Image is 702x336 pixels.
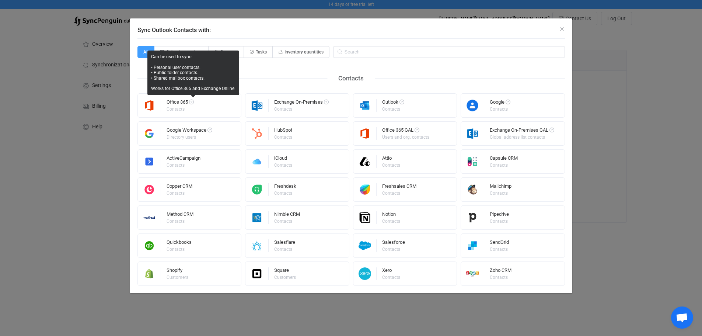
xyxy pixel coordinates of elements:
img: notion.png [353,211,377,224]
img: zoho-crm.png [461,267,484,280]
div: Customers [274,275,296,280]
img: exchange.png [245,99,269,112]
div: Google [490,100,510,107]
div: Directory users [167,135,211,139]
div: Contacts [490,107,509,111]
div: Quickbooks [167,240,192,247]
div: Contacts [167,163,199,167]
div: Notion [382,212,401,219]
div: Zoho CRM [490,268,511,275]
div: Square [274,268,297,275]
img: exchange.png [461,127,484,140]
img: quickbooks.png [138,239,161,252]
img: pipedrive.png [461,211,484,224]
img: icloud.png [245,155,269,168]
div: Google Workspace [167,128,212,135]
div: Method CRM [167,212,193,219]
div: Pipedrive [490,212,509,219]
img: microsoft365.png [353,127,377,140]
div: Contacts [490,219,508,224]
img: outlook.png [353,99,377,112]
img: hubspot.png [245,127,269,140]
img: copper.png [138,183,161,196]
div: Mailchimp [490,184,511,191]
input: Search [333,46,565,58]
img: xero.png [353,267,377,280]
div: Contacts [327,73,375,84]
div: ActiveCampaign [167,156,200,163]
div: Freshdesk [274,184,296,191]
div: Contacts [382,219,400,224]
img: attio.png [353,155,377,168]
div: Office 365 [167,100,194,107]
div: Global address list contacts [490,135,553,139]
div: Contacts [490,247,508,252]
div: Office 365 GAL [382,128,430,135]
img: microsoft365.png [138,99,161,112]
div: Salesflare [274,240,295,247]
div: Can be used to sync: • Personal user contacts. • Public folder contacts. • Shared mailbox contact... [151,54,235,91]
div: Customers [167,275,188,280]
div: Copper CRM [167,184,192,191]
div: Sync Outlook Contacts with: [130,18,572,293]
img: google-workspace.png [138,127,161,140]
div: Contacts [274,191,295,195]
div: Salesforce [382,240,405,247]
img: shopify.png [138,267,161,280]
div: Contacts [490,275,510,280]
div: Shopify [167,268,189,275]
div: Contacts [274,107,328,111]
div: Xero [382,268,401,275]
img: sendgrid.png [461,239,484,252]
div: Outlook [382,100,404,107]
div: Contacts [382,163,400,167]
div: Contacts [274,163,292,167]
div: HubSpot [274,128,293,135]
div: iCloud [274,156,293,163]
img: google-contacts.png [461,99,484,112]
div: Contacts [382,247,404,252]
div: Capsule CRM [490,156,518,163]
div: Contacts [490,163,517,167]
img: mailchimp.png [461,183,484,196]
div: Contacts [167,247,191,252]
div: Contacts [167,219,192,224]
div: Contacts [490,191,510,195]
div: Contacts [167,107,193,111]
div: Contacts [382,275,400,280]
div: Contacts [382,107,403,111]
div: Contacts [382,191,415,195]
div: Attio [382,156,401,163]
div: Exchange On-Premises [274,100,329,107]
div: Contacts [167,191,191,195]
img: freshdesk.png [245,183,269,196]
a: Open chat [671,306,693,329]
div: SendGrid [490,240,509,247]
div: Contacts [274,247,294,252]
img: salesflare.png [245,239,269,252]
span: Sync Outlook Contacts with: [137,27,211,34]
div: Exchange On-Premises GAL [490,128,554,135]
div: Contacts [274,219,299,224]
img: square.png [245,267,269,280]
div: Users and org. contacts [382,135,429,139]
img: freshworks.png [353,183,377,196]
div: Contacts [274,135,292,139]
img: nimble.png [245,211,269,224]
img: methodcrm.png [138,211,161,224]
div: Nimble CRM [274,212,300,219]
img: salesforce.png [353,239,377,252]
img: activecampaign.png [138,155,161,168]
img: capsule.png [461,155,484,168]
button: Close [559,26,565,33]
div: Freshsales CRM [382,184,416,191]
